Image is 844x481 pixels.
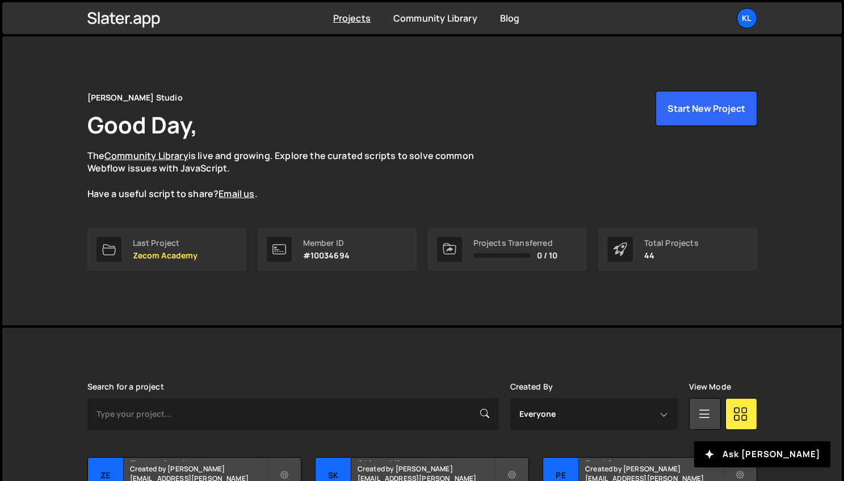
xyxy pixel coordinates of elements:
label: View Mode [689,382,731,391]
p: 44 [644,251,699,260]
label: Search for a project [87,382,164,391]
div: Member ID [303,239,350,248]
h2: Skiveo V2 [358,458,494,461]
button: Start New Project [656,91,757,126]
a: Email us [219,187,254,200]
p: Zecom Academy [133,251,198,260]
a: Community Library [104,149,188,162]
a: Kl [737,8,757,28]
span: 0 / 10 [537,251,558,260]
h2: Peakfast [585,458,722,461]
label: Created By [510,382,553,391]
div: [PERSON_NAME] Studio [87,91,183,104]
a: Last Project Zecom Academy [87,228,246,271]
div: Total Projects [644,239,699,248]
h1: Good Day, [87,109,198,140]
p: The is live and growing. Explore the curated scripts to solve common Webflow issues with JavaScri... [87,149,496,200]
div: Projects Transferred [473,239,558,248]
a: Blog [500,12,520,24]
a: Projects [333,12,371,24]
button: Ask [PERSON_NAME] [694,441,830,467]
a: Community Library [393,12,477,24]
p: #10034694 [303,251,350,260]
h2: Zecom Academy [130,458,267,461]
div: Last Project [133,239,198,248]
input: Type your project... [87,398,499,430]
